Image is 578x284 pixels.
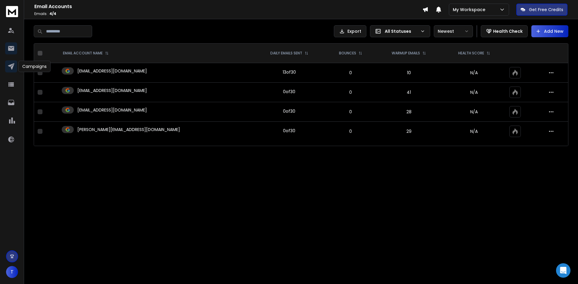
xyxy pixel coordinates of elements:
[18,61,51,72] div: Campaigns
[63,51,109,56] div: EMAIL ACCOUNT NAME
[77,127,180,133] p: [PERSON_NAME][EMAIL_ADDRESS][DOMAIN_NAME]
[77,87,147,93] p: [EMAIL_ADDRESS][DOMAIN_NAME]
[375,102,442,122] td: 28
[446,89,502,95] p: N/A
[77,107,147,113] p: [EMAIL_ADDRESS][DOMAIN_NAME]
[77,68,147,74] p: [EMAIL_ADDRESS][DOMAIN_NAME]
[283,89,295,95] div: 0 of 30
[6,6,18,17] img: logo
[385,28,418,34] p: All Statuses
[531,25,568,37] button: Add New
[283,108,295,114] div: 0 of 30
[446,109,502,115] p: N/A
[493,28,523,34] p: Health Check
[283,128,295,134] div: 0 of 30
[392,51,420,56] p: WARMUP EMAILS
[516,4,567,16] button: Get Free Credits
[34,11,422,16] p: Emails :
[446,128,502,134] p: N/A
[458,51,484,56] p: HEALTH SCORE
[270,51,302,56] p: DAILY EMAILS SENT
[6,266,18,278] button: T
[329,109,372,115] p: 0
[481,25,528,37] button: Health Check
[375,63,442,83] td: 10
[34,3,422,10] h1: Email Accounts
[375,122,442,141] td: 29
[49,11,56,16] span: 4 / 4
[556,263,570,278] div: Open Intercom Messenger
[329,89,372,95] p: 0
[375,83,442,102] td: 41
[529,7,563,13] p: Get Free Credits
[329,128,372,134] p: 0
[453,7,488,13] p: My Workspace
[434,25,473,37] button: Newest
[339,51,356,56] p: BOUNCES
[283,69,296,75] div: 13 of 30
[334,25,366,37] button: Export
[329,70,372,76] p: 0
[446,70,502,76] p: N/A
